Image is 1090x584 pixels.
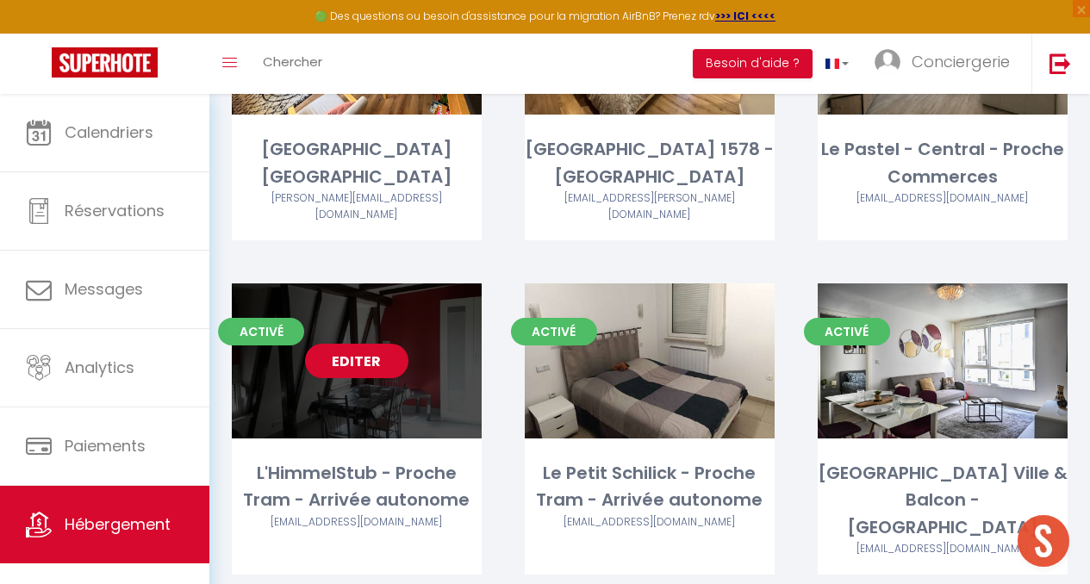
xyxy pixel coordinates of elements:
span: Activé [218,318,304,345]
a: ... Conciergerie [862,34,1031,94]
div: [GEOGRAPHIC_DATA] 1578 - [GEOGRAPHIC_DATA] [525,136,775,190]
a: >>> ICI <<<< [715,9,775,23]
div: Airbnb [818,190,1068,207]
div: Airbnb [232,514,482,531]
div: [GEOGRAPHIC_DATA] Ville & Balcon - [GEOGRAPHIC_DATA] [818,460,1068,541]
div: Airbnb [525,190,775,223]
span: Réservations [65,200,165,221]
span: Messages [65,278,143,300]
span: Calendriers [65,121,153,143]
img: logout [1050,53,1071,74]
span: Hébergement [65,513,171,535]
a: Editer [305,344,408,378]
img: ... [875,49,900,75]
div: L'HimmelStub - Proche Tram - Arrivée autonome [232,460,482,514]
img: Super Booking [52,47,158,78]
span: Activé [804,318,890,345]
span: Analytics [65,357,134,378]
div: Airbnb [525,514,775,531]
div: Le Pastel - Central - Proche Commerces [818,136,1068,190]
div: Le Petit Schilick - Proche Tram - Arrivée autonome [525,460,775,514]
span: Chercher [263,53,322,71]
button: Besoin d'aide ? [693,49,813,78]
div: Ouvrir le chat [1018,515,1069,567]
div: [GEOGRAPHIC_DATA] [GEOGRAPHIC_DATA] [232,136,482,190]
span: Conciergerie [912,51,1010,72]
a: Chercher [250,34,335,94]
span: Activé [511,318,597,345]
div: Airbnb [818,541,1068,557]
div: Airbnb [232,190,482,223]
span: Paiements [65,435,146,457]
